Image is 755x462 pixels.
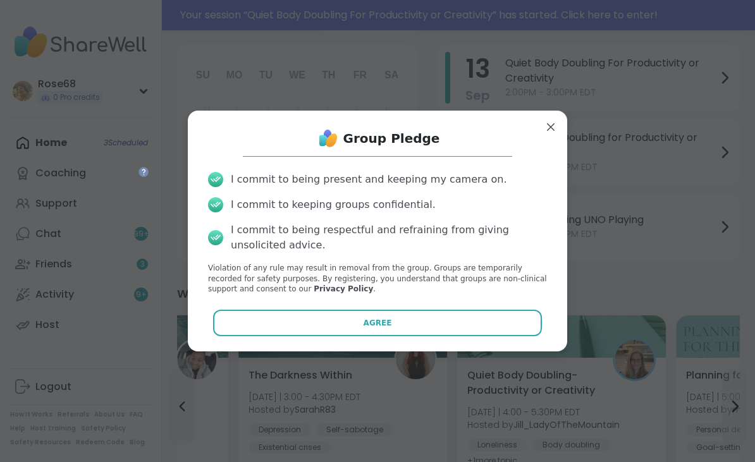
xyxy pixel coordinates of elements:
img: ShareWell Logo [316,126,341,151]
p: Violation of any rule may result in removal from the group. Groups are temporarily recorded for s... [208,263,547,295]
div: I commit to being respectful and refraining from giving unsolicited advice. [231,222,547,253]
div: I commit to being present and keeping my camera on. [231,172,506,187]
div: I commit to keeping groups confidential. [231,197,436,212]
iframe: Spotlight [138,167,149,177]
span: Agree [364,317,392,329]
button: Agree [213,310,543,336]
a: Privacy Policy [314,284,373,293]
h1: Group Pledge [343,130,440,147]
